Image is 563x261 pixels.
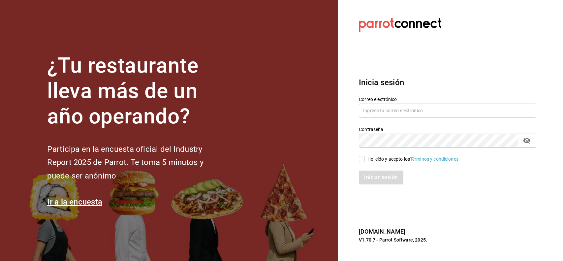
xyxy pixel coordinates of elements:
[410,156,460,162] a: Términos y condiciones.
[359,77,536,88] h3: Inicia sesión
[359,237,536,243] p: V1.70.7 - Parrot Software, 2025.
[367,156,460,163] div: He leído y acepto los
[359,127,536,132] label: Contraseña
[47,53,225,129] h1: ¿Tu restaurante lleva más de un año operando?
[521,135,532,146] button: passwordField
[359,104,536,117] input: Ingresa tu correo electrónico
[47,143,225,183] h2: Participa en la encuesta oficial del Industry Report 2025 de Parrot. Te toma 5 minutos y puede se...
[359,97,536,102] label: Correo electrónico
[47,197,102,207] a: Ir a la encuesta
[359,228,405,235] a: [DOMAIN_NAME]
